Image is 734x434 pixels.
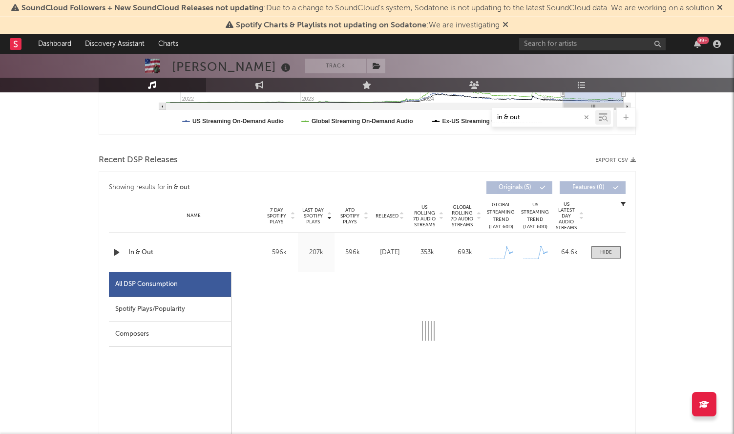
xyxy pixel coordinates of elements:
[300,207,326,225] span: Last Day Spotify Plays
[337,207,363,225] span: ATD Spotify Plays
[236,22,426,29] span: Spotify Charts & Playlists not updating on Sodatone
[264,248,295,258] div: 596k
[109,272,231,297] div: All DSP Consumption
[493,185,538,191] span: Originals ( 5 )
[503,22,508,29] span: Dismiss
[151,34,185,54] a: Charts
[78,34,151,54] a: Discovery Assistant
[374,248,406,258] div: [DATE]
[31,34,78,54] a: Dashboard
[337,248,369,258] div: 596k
[109,297,231,322] div: Spotify Plays/Popularity
[109,322,231,347] div: Composers
[128,212,259,219] div: Name
[555,201,578,231] span: US Latest Day Audio Streams
[560,181,626,194] button: Features(0)
[595,157,636,163] button: Export CSV
[172,59,293,75] div: [PERSON_NAME]
[99,154,178,166] span: Recent DSP Releases
[376,213,398,219] span: Released
[449,248,482,258] div: 693k
[21,4,714,12] span: : Due to a change to SoundCloud's system, Sodatone is not updating to the latest SoundCloud data....
[167,182,190,194] div: in & out
[486,201,516,231] div: Global Streaming Trend (Last 60D)
[521,201,550,231] div: US Streaming Trend (Last 60D)
[492,114,595,122] input: Search by song name or URL
[109,181,367,194] div: Showing results for
[264,207,290,225] span: 7 Day Spotify Plays
[411,248,444,258] div: 353k
[300,248,332,258] div: 207k
[305,59,366,73] button: Track
[411,204,438,228] span: US Rolling 7D Audio Streams
[555,248,584,258] div: 64.6k
[697,37,709,44] div: 99 +
[236,22,500,29] span: : We are investigating
[128,248,259,258] a: In & Out
[449,204,476,228] span: Global Rolling 7D Audio Streams
[694,40,701,48] button: 99+
[115,279,178,290] div: All DSP Consumption
[717,4,723,12] span: Dismiss
[486,181,552,194] button: Originals(5)
[566,185,611,191] span: Features ( 0 )
[519,38,666,50] input: Search for artists
[21,4,264,12] span: SoundCloud Followers + New SoundCloud Releases not updating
